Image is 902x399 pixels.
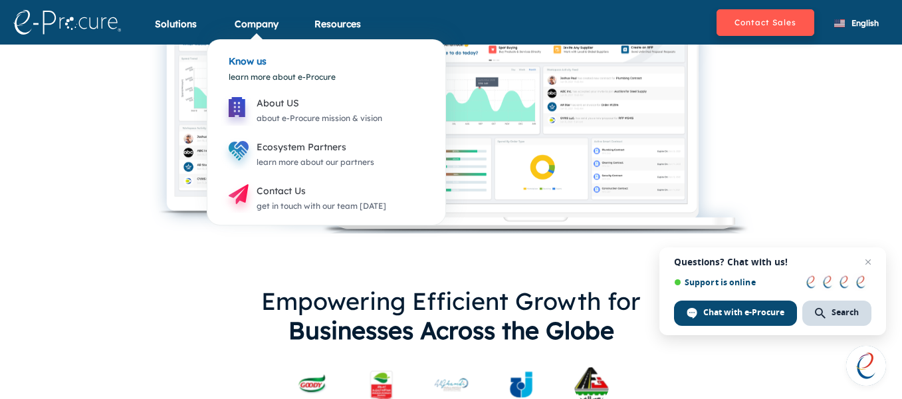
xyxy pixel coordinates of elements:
div: Know us [221,40,432,63]
h2: Empowering Efficient Growth for [66,287,837,345]
div: Chat with e-Procure [674,301,797,326]
div: Search [802,301,871,326]
span: Close chat [860,254,876,270]
a: Ecosystem Partnerslearn more about our partners [214,146,394,156]
div: learn more about e-Procure [221,55,432,98]
div: learn more about our partners [257,155,374,170]
button: Contact Sales [717,9,814,36]
div: about e-Procure mission & vision [257,111,382,126]
div: Company [235,17,279,47]
div: About US [257,95,382,111]
div: get in touch with our team [DATE] [257,199,386,213]
a: Contact Usget in touch with our team [DATE] [214,190,406,199]
div: Solutions [155,17,197,47]
span: Search [832,307,859,319]
div: Resources [314,17,361,47]
span: Questions? Chat with us! [674,257,871,267]
a: About USabout e-Procure mission & vision [214,102,402,112]
div: Open chat [846,346,886,386]
span: Businesses Across the Globe [288,315,614,345]
div: Ecosystem Partners [257,139,374,155]
div: Contact Us [257,183,386,199]
span: Support is online [674,277,797,287]
span: English [851,18,879,28]
img: logo [13,10,121,35]
span: Chat with e-Procure [703,307,784,319]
